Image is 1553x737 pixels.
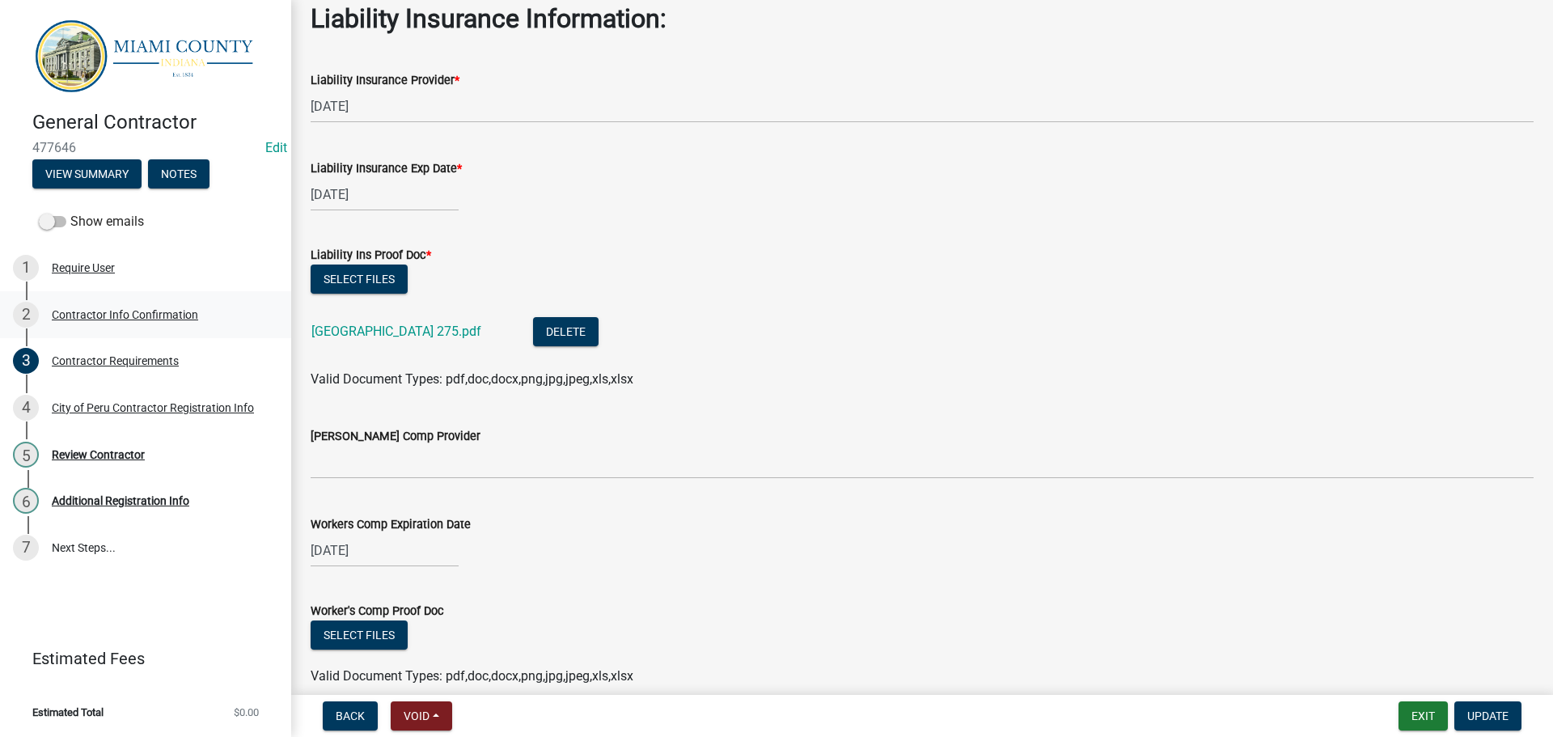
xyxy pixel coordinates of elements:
[32,159,142,188] button: View Summary
[311,75,459,87] label: Liability Insurance Provider
[311,621,408,650] button: Select files
[533,325,599,341] wm-modal-confirm: Delete Document
[311,178,459,211] input: mm/dd/yyyy
[311,431,480,443] label: [PERSON_NAME] Comp Provider
[13,535,39,561] div: 7
[52,449,145,460] div: Review Contractor
[311,534,459,567] input: mm/dd/yyyy
[311,324,481,339] a: [GEOGRAPHIC_DATA] 275.pdf
[13,488,39,514] div: 6
[13,395,39,421] div: 4
[311,265,408,294] button: Select files
[148,169,209,182] wm-modal-confirm: Notes
[234,707,259,718] span: $0.00
[52,262,115,273] div: Require User
[1467,709,1509,722] span: Update
[336,709,365,722] span: Back
[311,163,462,175] label: Liability Insurance Exp Date
[265,140,287,155] a: Edit
[52,495,189,506] div: Additional Registration Info
[39,212,144,231] label: Show emails
[533,317,599,346] button: Delete
[52,309,198,320] div: Contractor Info Confirmation
[32,17,265,94] img: Miami County, Indiana
[1399,701,1448,731] button: Exit
[13,348,39,374] div: 3
[311,250,431,261] label: Liability Ins Proof Doc
[13,642,265,675] a: Estimated Fees
[311,371,633,387] span: Valid Document Types: pdf,doc,docx,png,jpg,jpeg,xls,xlsx
[32,707,104,718] span: Estimated Total
[1454,701,1521,731] button: Update
[52,355,179,366] div: Contractor Requirements
[13,442,39,468] div: 5
[32,169,142,182] wm-modal-confirm: Summary
[265,140,287,155] wm-modal-confirm: Edit Application Number
[311,668,633,684] span: Valid Document Types: pdf,doc,docx,png,jpg,jpeg,xls,xlsx
[148,159,209,188] button: Notes
[323,701,378,731] button: Back
[391,701,452,731] button: Void
[404,709,430,722] span: Void
[311,606,444,617] label: Worker's Comp Proof Doc
[52,402,254,413] div: City of Peru Contractor Registration Info
[311,3,666,34] strong: Liability Insurance Information:
[311,519,471,531] label: Workers Comp Expiration Date
[32,140,259,155] span: 477646
[13,302,39,328] div: 2
[32,111,278,134] h4: General Contractor
[13,255,39,281] div: 1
